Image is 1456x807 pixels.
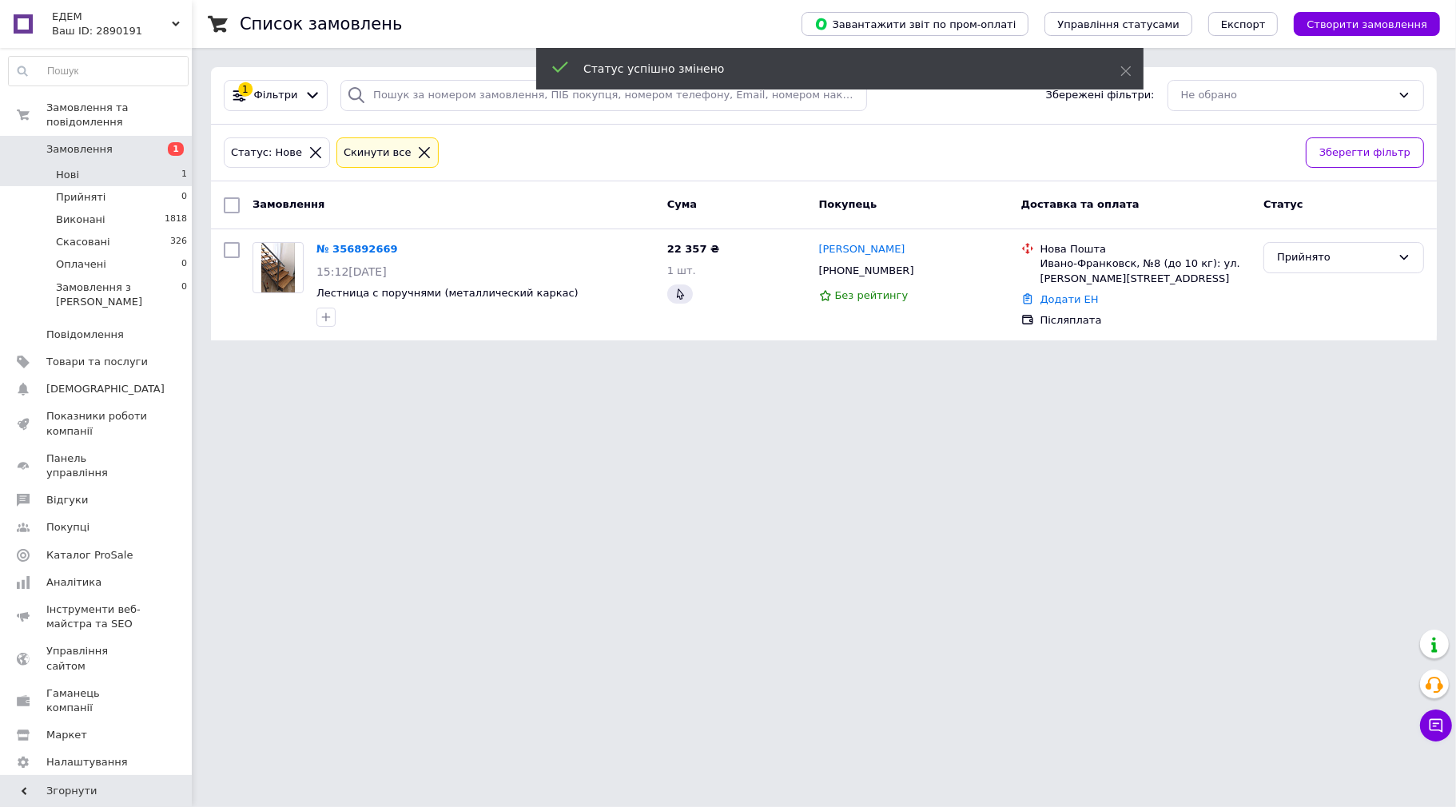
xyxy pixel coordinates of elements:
[228,145,305,161] div: Статус: Нове
[1046,88,1155,103] span: Збережені фільтри:
[667,264,696,276] span: 1 шт.
[56,280,181,309] span: Замовлення з [PERSON_NAME]
[819,242,905,257] a: [PERSON_NAME]
[46,382,165,396] span: [DEMOGRAPHIC_DATA]
[1044,12,1192,36] button: Управління статусами
[1263,198,1303,210] span: Статус
[1420,710,1452,741] button: Чат з покупцем
[46,328,124,342] span: Повідомлення
[1040,293,1099,305] a: Додати ЕН
[46,602,148,631] span: Інструменти веб-майстра та SEO
[170,235,187,249] span: 326
[802,12,1028,36] button: Завантажити звіт по пром-оплаті
[814,17,1016,31] span: Завантажити звіт по пром-оплаті
[56,235,110,249] span: Скасовані
[1057,18,1180,30] span: Управління статусами
[1306,137,1424,169] button: Зберегти фільтр
[261,243,294,292] img: Фото товару
[253,242,304,293] a: Фото товару
[253,198,324,210] span: Замовлення
[9,57,188,85] input: Пошук
[56,213,105,227] span: Виконані
[316,287,579,299] a: Лестница с поручнями (металлический каркас)
[340,80,867,111] input: Пошук за номером замовлення, ПІБ покупця, номером телефону, Email, номером накладної
[56,190,105,205] span: Прийняті
[240,14,402,34] h1: Список замовлень
[46,755,128,769] span: Налаштування
[181,280,187,309] span: 0
[583,61,1080,77] div: Статус успішно змінено
[340,145,415,161] div: Cкинути все
[46,493,88,507] span: Відгуки
[316,265,387,278] span: 15:12[DATE]
[46,142,113,157] span: Замовлення
[168,142,184,156] span: 1
[52,24,192,38] div: Ваш ID: 2890191
[181,190,187,205] span: 0
[46,728,87,742] span: Маркет
[819,198,877,210] span: Покупець
[1221,18,1266,30] span: Експорт
[56,168,79,182] span: Нові
[165,213,187,227] span: 1818
[316,243,398,255] a: № 356892669
[1277,249,1391,266] div: Прийнято
[1278,18,1440,30] a: Створити замовлення
[667,243,719,255] span: 22 357 ₴
[1307,18,1427,30] span: Створити замовлення
[52,10,172,24] span: ЕДЕМ
[1319,145,1410,161] span: Зберегти фільтр
[238,82,253,97] div: 1
[1021,198,1140,210] span: Доставка та оплата
[181,168,187,182] span: 1
[46,101,192,129] span: Замовлення та повідомлення
[46,575,101,590] span: Аналітика
[1040,313,1251,328] div: Післяплата
[1181,87,1391,104] div: Не обрано
[835,289,909,301] span: Без рейтингу
[46,686,148,715] span: Гаманець компанії
[1040,256,1251,285] div: Ивано-Франковск, №8 (до 10 кг): ул. [PERSON_NAME][STREET_ADDRESS]
[46,409,148,438] span: Показники роботи компанії
[819,264,914,276] span: [PHONE_NUMBER]
[181,257,187,272] span: 0
[1040,242,1251,256] div: Нова Пошта
[56,257,106,272] span: Оплачені
[46,355,148,369] span: Товари та послуги
[46,520,90,535] span: Покупці
[46,548,133,563] span: Каталог ProSale
[254,88,298,103] span: Фільтри
[46,644,148,673] span: Управління сайтом
[1294,12,1440,36] button: Створити замовлення
[46,451,148,480] span: Панель управління
[667,198,697,210] span: Cума
[1208,12,1279,36] button: Експорт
